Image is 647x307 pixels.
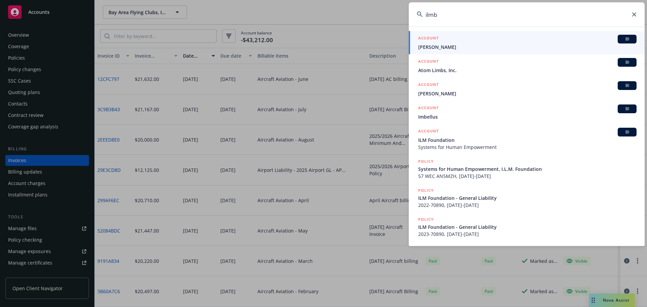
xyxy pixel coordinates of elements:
h5: ACCOUNT [418,104,439,113]
span: Systems for Human Empowerment [418,144,637,151]
a: ACCOUNTBIILM FoundationSystems for Human Empowerment [409,124,645,154]
a: POLICYILM Foundation - General Liability2023-70890, [DATE]-[DATE] [409,212,645,241]
h5: ACCOUNT [418,35,439,43]
span: Atom Limbs, Inc. [418,67,637,74]
h5: POLICY [418,216,434,223]
a: POLICYILM Foundation - General Liability2022-70890, [DATE]-[DATE] [409,183,645,212]
span: ILM Foundation - General Liability [418,223,637,231]
span: ILM Foundation - General Liability [418,194,637,202]
span: 2022-70890, [DATE]-[DATE] [418,202,637,209]
span: 2023-70890, [DATE]-[DATE] [418,231,637,238]
span: Systems for Human Empowerment, I.L.M. Foundation [418,165,637,173]
a: ACCOUNTBIImbellus [409,101,645,124]
span: [PERSON_NAME] [418,90,637,97]
h5: ACCOUNT [418,81,439,89]
span: BI [620,106,634,112]
a: ACCOUNTBI[PERSON_NAME] [409,78,645,101]
span: BI [620,59,634,65]
h5: POLICY [418,158,434,165]
a: ACCOUNTBIAtom Limbs, Inc. [409,54,645,78]
a: POLICYSystems for Human Empowerment, I.L.M. Foundation57 WEC AN5MZH, [DATE]-[DATE] [409,154,645,183]
a: ACCOUNTBI[PERSON_NAME] [409,31,645,54]
a: POLICY [409,241,645,270]
h5: ACCOUNT [418,128,439,136]
h5: POLICY [418,187,434,194]
input: Search... [409,2,645,27]
span: BI [620,83,634,89]
h5: ACCOUNT [418,58,439,66]
span: Imbellus [418,113,637,120]
span: BI [620,129,634,135]
span: [PERSON_NAME] [418,43,637,51]
span: BI [620,36,634,42]
span: ILM Foundation [418,136,637,144]
span: 57 WEC AN5MZH, [DATE]-[DATE] [418,173,637,180]
h5: POLICY [418,245,434,252]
